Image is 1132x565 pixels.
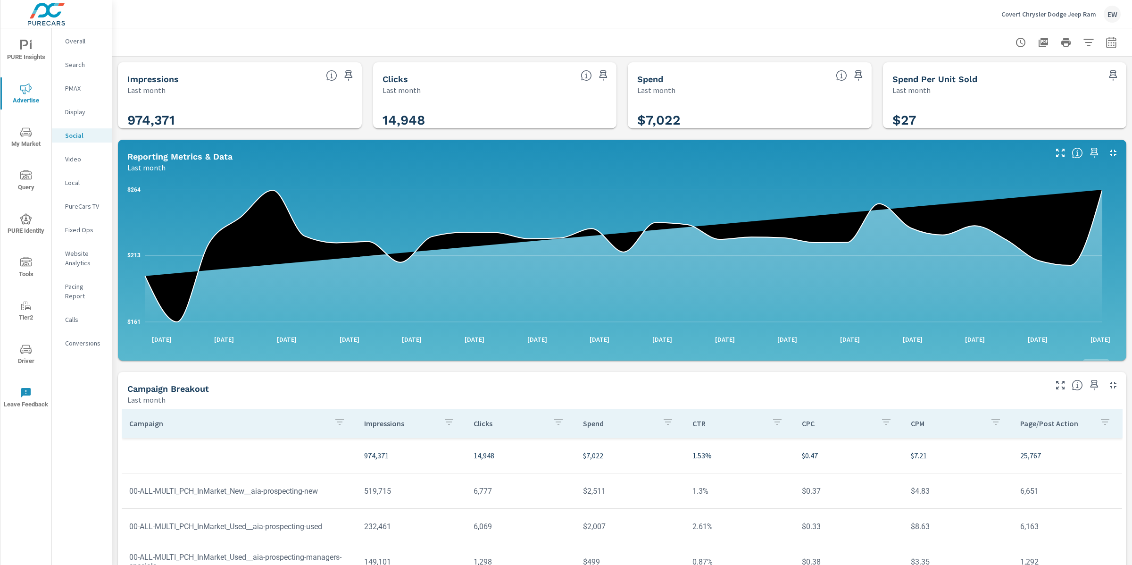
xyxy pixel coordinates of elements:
span: PURE Insights [3,40,49,63]
span: Understand Social data over time and see how metrics compare to each other. [1072,147,1083,159]
td: 6,163 [1013,514,1122,539]
span: This is a summary of Social performance results by campaign. Each column can be sorted. [1072,379,1083,391]
p: Website Analytics [65,249,104,268]
td: 00-ALL-MULTI_PCH_InMarket_Used__aia-prospecting-used [122,514,357,539]
div: Calls [52,312,112,327]
p: Overall [65,36,104,46]
p: [DATE] [583,335,616,344]
p: 25,767 [1020,450,1115,461]
p: Page/Post Action [1020,419,1092,428]
button: Make Fullscreen [1053,145,1068,160]
p: Display [65,107,104,117]
div: Conversions [52,336,112,350]
div: Pacing Report [52,279,112,303]
p: [DATE] [958,335,991,344]
div: EW [1104,6,1121,23]
p: [DATE] [646,335,679,344]
p: Last month [127,84,166,96]
td: $0.33 [794,514,904,539]
p: Calls [65,315,104,324]
td: 519,715 [357,479,466,503]
td: $2,007 [575,514,685,539]
td: 2.61% [685,514,794,539]
p: [DATE] [521,335,554,344]
div: Overall [52,34,112,48]
p: [DATE] [145,335,178,344]
span: Tools [3,257,49,280]
h3: $27 [892,112,1117,128]
div: Fixed Ops [52,223,112,237]
div: Social [52,128,112,143]
div: PureCars TV [52,199,112,213]
p: [DATE] [1084,335,1117,344]
p: [DATE] [1021,335,1054,344]
h5: Impressions [127,74,179,84]
span: Query [3,170,49,193]
p: CPM [911,419,982,428]
div: Video [52,152,112,166]
button: "Export Report to PDF" [1034,33,1053,52]
p: [DATE] [896,335,929,344]
p: 974,371 [364,450,458,461]
p: CPC [802,419,874,428]
span: Save this to your personalized report [1087,145,1102,160]
span: My Market [3,126,49,150]
p: [DATE] [771,335,804,344]
p: [DATE] [395,335,428,344]
td: $4.83 [903,479,1013,503]
div: Local [52,176,112,190]
p: Video [65,154,104,164]
p: $7,022 [583,450,677,461]
h5: Campaign Breakout [127,384,209,394]
p: [DATE] [333,335,366,344]
td: 00-ALL-MULTI_PCH_InMarket_New__aia-prospecting-new [122,479,357,503]
button: Minimize Widget [1106,145,1121,160]
div: PMAX [52,81,112,95]
span: Driver [3,344,49,367]
p: Impressions [364,419,436,428]
p: Last month [892,84,931,96]
h5: Spend Per Unit Sold [892,74,977,84]
p: [DATE] [270,335,303,344]
text: $161 [127,319,141,325]
button: Print Report [1057,33,1075,52]
td: 232,461 [357,514,466,539]
p: [DATE] [208,335,241,344]
p: Last month [127,162,166,173]
p: [DATE] [833,335,866,344]
p: Last month [127,394,166,405]
span: Save this to your personalized report [851,68,866,83]
td: 6,069 [466,514,575,539]
p: 1.53% [692,450,787,461]
p: Pacing Report [65,282,104,301]
h5: Clicks [383,74,408,84]
text: $264 [127,186,141,193]
td: 6,651 [1013,479,1122,503]
span: Save this to your personalized report [1106,68,1121,83]
span: Tier2 [3,300,49,323]
p: CTR [692,419,764,428]
div: Website Analytics [52,246,112,270]
span: PURE Identity [3,213,49,236]
span: Leave Feedback [3,387,49,410]
h5: Spend [637,74,663,84]
p: PureCars TV [65,202,104,211]
button: Minimize Widget [1106,378,1121,393]
p: Campaign [129,419,326,428]
td: 1.3% [685,479,794,503]
span: The number of times an ad was clicked by a consumer. [581,70,592,81]
p: [DATE] [458,335,491,344]
p: $7.21 [911,450,1005,461]
h5: Reporting Metrics & Data [127,152,233,161]
button: Make Fullscreen [1053,378,1068,393]
p: Search [65,60,104,69]
p: PMAX [65,84,104,93]
p: $0.47 [802,450,896,461]
p: Conversions [65,338,104,348]
button: Apply Filters [1079,33,1098,52]
div: Display [52,105,112,119]
p: Last month [383,84,421,96]
span: Advertise [3,83,49,106]
h3: $7,022 [637,112,862,128]
p: [DATE] [708,335,741,344]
